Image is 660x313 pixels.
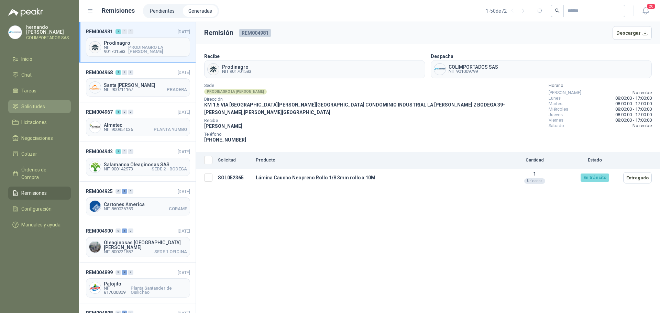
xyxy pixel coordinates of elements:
[569,169,620,187] td: En tránsito
[215,169,253,187] td: SOL052365
[524,178,545,184] div: Unidades
[104,286,131,294] span: NIT 817000809
[154,250,187,254] span: SEDE 1 OFICINA
[21,134,53,142] span: Negociaciones
[503,171,566,177] p: 1
[86,188,113,195] span: REM004925
[178,110,190,115] span: [DATE]
[122,189,127,194] div: 1
[115,270,121,275] div: 0
[104,83,187,88] span: Santa [PERSON_NAME]
[632,90,652,96] span: No recibe
[79,102,196,142] a: REM004967100[DATE] Company LogoAlmatecNIT 900951036PLANTA YUMBO
[21,71,32,79] span: Chat
[449,65,498,69] span: COLIMPORTADOS SAS
[222,69,251,74] span: NIT 901701583
[104,240,187,250] span: Oleaginosas [GEOGRAPHIC_DATA][PERSON_NAME]
[178,29,190,34] span: [DATE]
[104,127,133,132] span: NIT 900951036
[128,45,187,54] span: PRODINAGRO LA [PERSON_NAME]
[21,166,64,181] span: Órdenes de Compra
[104,202,187,207] span: Cartones America
[21,55,32,63] span: Inicio
[222,65,251,69] span: Prodinagro
[89,201,101,212] img: Company Logo
[86,148,113,155] span: REM004942
[204,27,233,38] h3: Remisión
[646,3,656,10] span: 20
[21,87,36,94] span: Tareas
[128,228,133,233] div: 0
[79,22,196,63] a: REM004981100[DATE] Company LogoProdinagroNIT 901701583PRODINAGRO LA [PERSON_NAME]
[86,108,113,116] span: REM004967
[122,228,127,233] div: 1
[122,270,127,275] div: 2
[115,149,121,154] div: 1
[128,70,133,75] div: 0
[549,84,652,87] span: Horario
[8,202,71,215] a: Configuración
[8,68,71,81] a: Chat
[549,107,568,112] span: Miércoles
[549,101,562,107] span: Martes
[623,172,652,183] button: Entregado
[178,149,190,154] span: [DATE]
[115,70,121,75] div: 1
[122,110,127,114] div: 0
[115,228,121,233] div: 0
[152,167,187,171] span: SEDE 2 - BODEGA
[89,282,101,293] img: Company Logo
[104,281,187,286] span: Patojito
[167,88,187,92] span: PRADERA
[208,64,219,75] img: Company Logo
[122,29,127,34] div: 0
[178,189,190,194] span: [DATE]
[204,54,220,59] b: Recibe
[431,54,453,59] b: Despacha
[178,228,190,234] span: [DATE]
[79,142,196,181] a: REM004942100[DATE] Company LogoSalamanca Oleaginosas SASNIT 900142973SEDE 2 - BODEGA
[21,119,47,126] span: Licitaciones
[104,162,187,167] span: Salamanca Oleaginosas SAS
[89,82,101,93] img: Company Logo
[615,118,652,123] span: 08:00:00 - 17:00:00
[26,36,71,40] p: COLIMPORTADOS SAS
[131,286,187,294] span: Planta Santander de Quilichao
[104,167,133,171] span: NIT 900142973
[79,182,196,221] a: REM004925010[DATE] Company LogoCartones AmericaNIT 860026759CORAME
[183,5,218,17] a: Generadas
[8,53,71,66] a: Inicio
[89,241,101,253] img: Company Logo
[122,70,127,75] div: 0
[21,221,60,228] span: Manuales y ayuda
[204,98,543,101] span: Dirección
[86,69,113,76] span: REM004968
[486,5,529,16] div: 1 - 50 de 72
[204,133,543,136] span: Teléfono
[9,26,22,39] img: Company Logo
[215,152,253,169] th: Solicitud
[8,163,71,184] a: Órdenes de Compra
[204,84,543,87] span: Sede
[204,119,543,122] span: Recibe
[26,25,71,34] p: hernando [PERSON_NAME]
[615,112,652,118] span: 08:00:00 - 17:00:00
[204,123,242,129] span: [PERSON_NAME]
[549,112,563,118] span: Jueves
[178,70,190,75] span: [DATE]
[253,152,500,169] th: Producto
[104,207,133,211] span: NIT 860026759
[115,29,121,34] div: 1
[8,100,71,113] a: Solicitudes
[79,263,196,303] a: REM004899020[DATE] Company LogoPatojitoNIT 817000809Planta Santander de Quilichao
[128,110,133,114] div: 0
[154,127,187,132] span: PLANTA YUMBO
[613,26,652,40] button: Descargar
[549,90,581,96] span: [PERSON_NAME]
[79,221,196,262] a: REM004900010[DATE] Company LogoOleaginosas [GEOGRAPHIC_DATA][PERSON_NAME]NIT 800221587SEDE 1 OFICINA
[104,250,133,254] span: NIT 800221587
[569,152,620,169] th: Estado
[115,189,121,194] div: 0
[104,123,187,127] span: Almatec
